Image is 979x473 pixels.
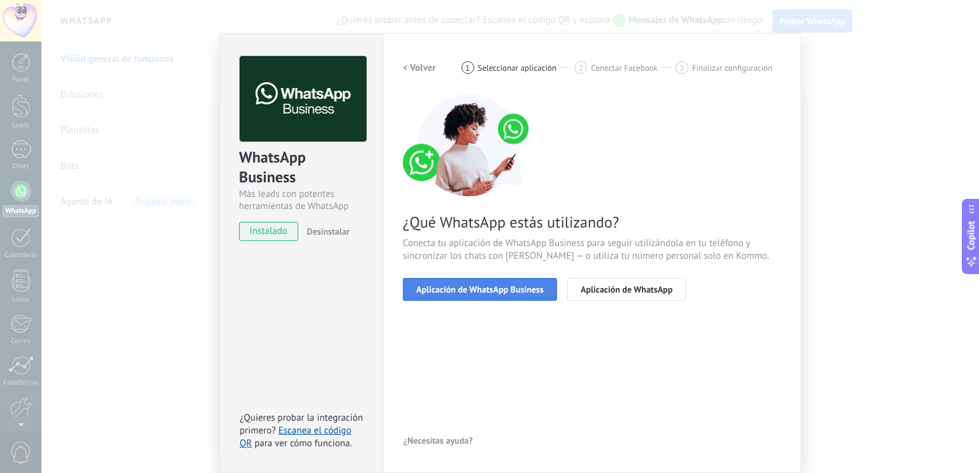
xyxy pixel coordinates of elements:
[403,212,781,232] span: ¿Qué WhatsApp estás utilizando?
[591,63,658,73] span: Conectar Facebook
[254,437,352,449] span: para ver cómo funciona.
[403,431,474,450] button: ¿Necesitas ayuda?
[567,278,686,301] button: Aplicación de WhatsApp
[403,436,473,445] span: ¿Necesitas ayuda?
[239,147,365,188] div: WhatsApp Business
[692,63,772,73] span: Finalizar configuración
[416,285,544,294] span: Aplicación de WhatsApp Business
[403,94,537,196] img: connect number
[403,62,436,74] h2: < Volver
[240,56,366,142] img: logo_main.png
[581,285,672,294] span: Aplicación de WhatsApp
[307,226,349,237] span: Desinstalar
[465,62,470,73] span: 1
[679,62,684,73] span: 3
[403,278,557,301] button: Aplicación de WhatsApp Business
[240,412,363,437] span: ¿Quieres probar la integración primero?
[403,237,781,263] span: Conecta tu aplicación de WhatsApp Business para seguir utilizándola en tu teléfono y sincronizar ...
[478,63,557,73] span: Seleccionar aplicación
[301,222,349,241] button: Desinstalar
[403,56,436,79] button: < Volver
[239,188,365,212] div: Más leads con potentes herramientas de WhatsApp
[240,425,351,449] a: Escanea el código QR
[965,221,978,251] span: Copilot
[579,62,583,73] span: 2
[240,222,298,241] span: instalado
